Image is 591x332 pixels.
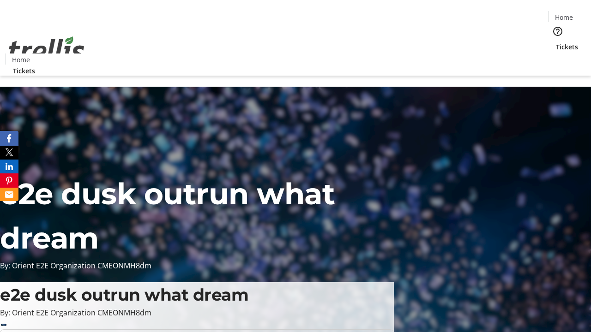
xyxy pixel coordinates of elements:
a: Tickets [549,42,585,52]
span: Tickets [556,42,578,52]
span: Home [555,12,573,22]
a: Home [6,55,36,65]
img: Orient E2E Organization CMEONMH8dm's Logo [6,26,88,72]
a: Home [549,12,579,22]
span: Tickets [13,66,35,76]
span: Home [12,55,30,65]
button: Help [549,22,567,41]
button: Cart [549,52,567,70]
a: Tickets [6,66,42,76]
